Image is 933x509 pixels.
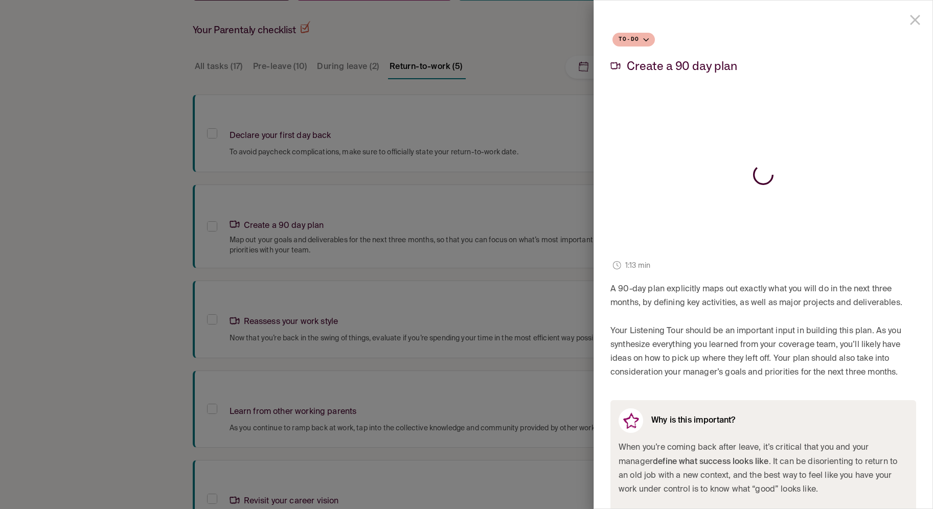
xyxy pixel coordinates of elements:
[610,283,916,310] p: A 90-day plan explicitly maps out exactly what you will do in the next three months, by defining ...
[653,458,769,466] strong: define what success looks like
[651,416,735,425] h6: Why is this important?
[902,7,928,33] button: close drawer
[612,33,655,47] button: To-do
[610,325,916,380] p: Your Listening Tour should be an important input in building this plan. As you synthesize everyth...
[627,59,737,72] h2: Create a 90 day plan
[625,261,650,271] span: 1:13 min
[619,441,908,497] p: When you’re coming back after leave, it’s critical that you and your manager . It can be disorien...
